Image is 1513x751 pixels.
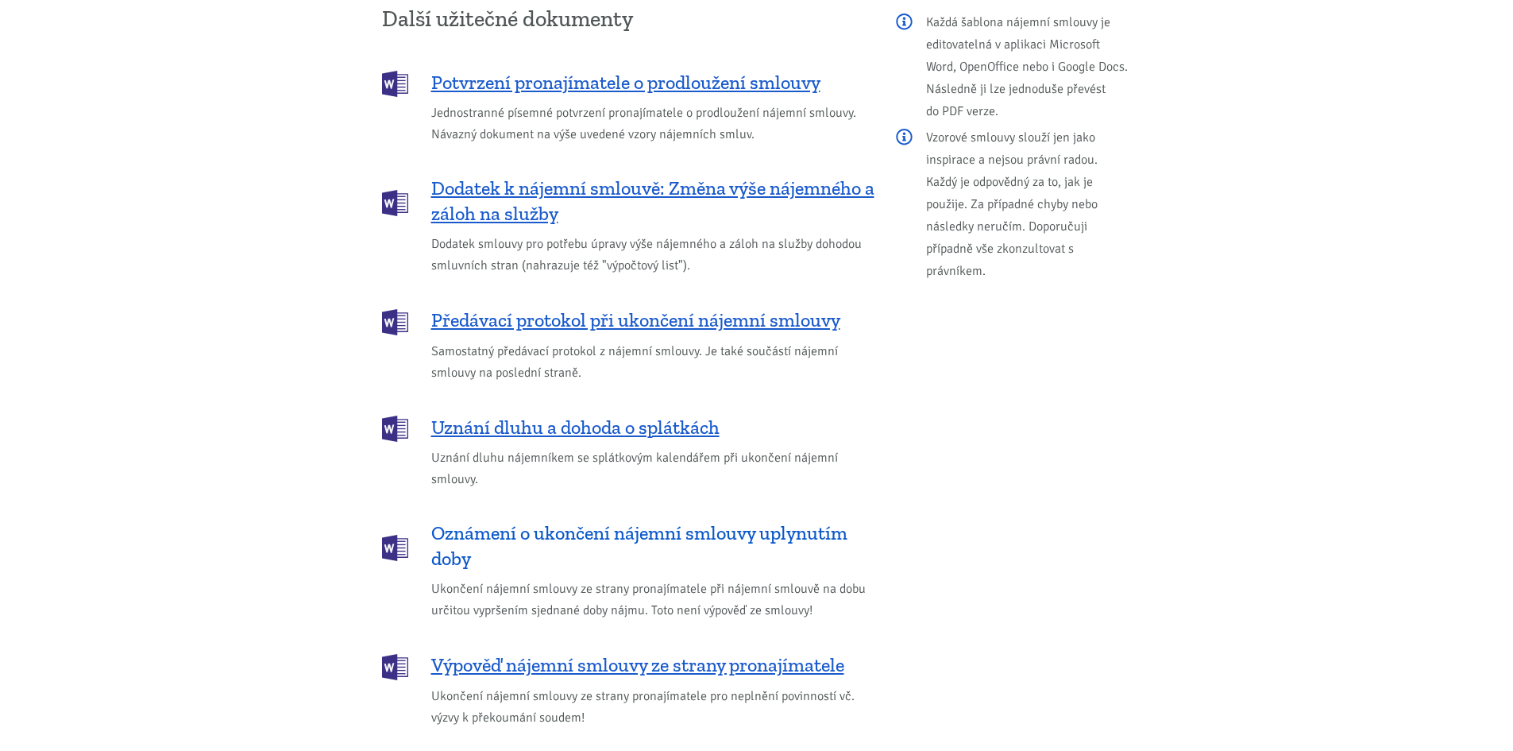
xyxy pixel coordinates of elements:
span: Uznání dluhu nájemníkem se splátkovým kalendářem při ukončení nájemní smlouvy. [431,447,874,490]
span: Ukončení nájemní smlouvy ze strany pronajímatele pro neplnění povinností vč. výzvy k překoumání s... [431,686,874,729]
span: Ukončení nájemní smlouvy ze strany pronajímatele při nájemní smlouvě na dobu určitou vypršením sj... [431,579,874,621]
img: DOCX (Word) [382,309,408,335]
a: Dodatek k nájemní smlouvě: Změna výše nájemného a záloh na služby [382,176,874,226]
span: Dodatek k nájemní smlouvě: Změna výše nájemného a záloh na služby [431,176,874,226]
img: DOCX (Word) [382,535,408,561]
span: Oznámení o ukončení nájemní smlouvy uplynutím doby [431,521,874,571]
img: DOCX (Word) [382,71,408,97]
img: DOCX (Word) [382,416,408,442]
p: Každá šablona nájemní smlouvy je editovatelná v aplikaci Microsoft Word, OpenOffice nebo i Google... [896,11,1132,122]
span: Samostatný předávací protokol z nájemní smlouvy. Je také součástí nájemní smlouvy na poslední str... [431,341,874,384]
p: Vzorové smlouvy slouží jen jako inspirace a nejsou právní radou. Každý je odpovědný za to, jak je... [896,126,1132,282]
span: Potvrzení pronajímatele o prodloužení smlouvy [431,70,820,95]
a: Předávací protokol při ukončení nájemní smlouvy [382,308,874,334]
span: Předávací protokol při ukončení nájemní smlouvy [431,308,840,333]
span: Dodatek smlouvy pro potřebu úpravy výše nájemného a záloh na služby dohodou smluvních stran (nahr... [431,234,874,277]
a: Uznání dluhu a dohoda o splátkách [382,414,874,440]
a: Výpověď nájemní smlouvy ze strany pronajímatele [382,652,874,679]
a: Potvrzení pronajímatele o prodloužení smlouvy [382,69,874,95]
span: Uznání dluhu a dohoda o splátkách [431,415,720,440]
a: Oznámení o ukončení nájemní smlouvy uplynutím doby [382,521,874,571]
img: DOCX (Word) [382,654,408,680]
span: Výpověď nájemní smlouvy ze strany pronajímatele [431,652,844,678]
img: DOCX (Word) [382,190,408,216]
h3: Další užitečné dokumenty [382,7,874,31]
span: Jednostranné písemné potvrzení pronajímatele o prodloužení nájemní smlouvy. Návazný dokument na v... [431,103,874,145]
